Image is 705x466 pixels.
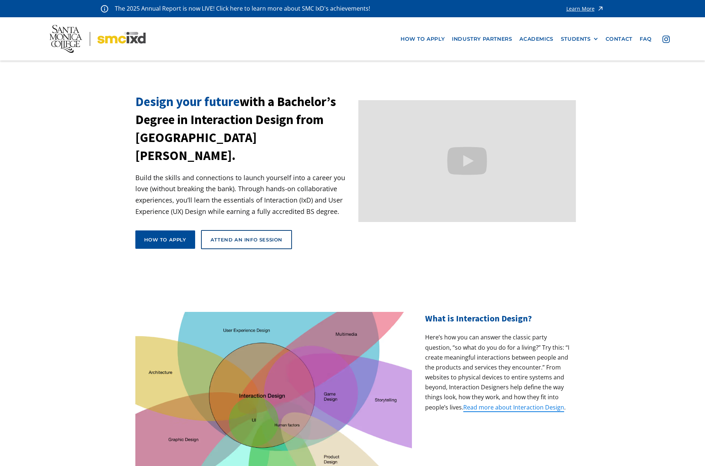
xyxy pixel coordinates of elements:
img: icon - information - alert [101,5,108,12]
img: icon - instagram [662,36,670,43]
p: Build the skills and connections to launch yourself into a career you love (without breaking the ... [135,172,353,217]
p: Here’s how you can answer the classic party question, “so what do you do for a living?” Try this:... [425,332,570,412]
img: Santa Monica College - SMC IxD logo [50,25,146,53]
h1: with a Bachelor’s Degree in Interaction Design from [GEOGRAPHIC_DATA][PERSON_NAME]. [135,93,353,165]
div: STUDENTS [561,36,591,42]
iframe: Design your future with a Bachelor's Degree in Interaction Design from Santa Monica College [358,100,576,222]
img: icon - arrow - alert [597,4,604,14]
a: Attend an Info Session [201,230,292,249]
a: How to apply [135,230,195,249]
div: How to apply [144,236,186,243]
a: industry partners [448,32,516,46]
div: STUDENTS [561,36,598,42]
h2: What is Interaction Design? [425,312,570,325]
a: Read more about Interaction Design [463,403,564,412]
span: Design your future [135,94,240,110]
a: Learn More [566,4,604,14]
div: Learn More [566,6,595,11]
div: Attend an Info Session [211,236,282,243]
p: The 2025 Annual Report is now LIVE! Click here to learn more about SMC IxD's achievements! [115,4,371,14]
a: contact [602,32,636,46]
a: how to apply [397,32,448,46]
a: Academics [516,32,557,46]
a: faq [636,32,655,46]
